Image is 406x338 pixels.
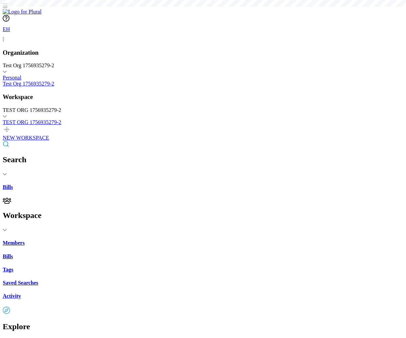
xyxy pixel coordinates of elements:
h2: Workspace [3,211,403,220]
div: TEST ORG 1756935279-2 [3,107,403,113]
div: EH [3,23,16,37]
a: TEST ORG 1756935279-2 [3,119,403,125]
a: Bills [3,254,403,260]
a: Members [3,240,403,246]
a: Personal [3,75,403,81]
div: NEW WORKSPACE [3,135,403,141]
a: Test Org 1756935279-2 [3,81,403,87]
a: EH [3,23,403,42]
img: Logo for Plural [3,9,42,15]
a: Saved Searches [3,280,403,286]
h3: Organization [3,49,403,56]
h3: Workspace [3,93,403,101]
a: Tags [3,267,403,273]
div: Test Org 1756935279-2 [3,63,403,69]
h2: Explore [3,322,403,331]
a: NEW WORKSPACE [3,125,403,141]
h2: Search [3,155,403,164]
a: Activity [3,293,403,299]
a: Bills [3,184,403,190]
